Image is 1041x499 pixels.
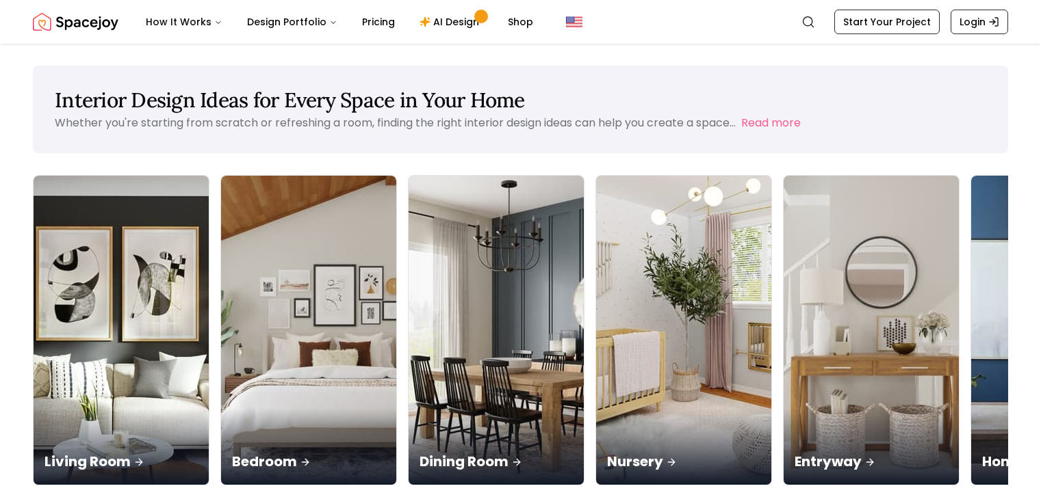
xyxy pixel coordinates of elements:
[33,8,118,36] img: Spacejoy Logo
[232,452,385,471] p: Bedroom
[497,8,544,36] a: Shop
[834,10,940,34] a: Start Your Project
[783,175,960,485] a: EntrywayEntryway
[795,452,948,471] p: Entryway
[408,175,584,485] a: Dining RoomDining Room
[351,8,406,36] a: Pricing
[33,8,118,36] a: Spacejoy
[135,8,233,36] button: How It Works
[409,176,584,485] img: Dining Room
[595,175,772,485] a: NurseryNursery
[784,176,959,485] img: Entryway
[55,115,736,131] p: Whether you're starting from scratch or refreshing a room, finding the right interior design idea...
[951,10,1008,34] a: Login
[566,14,582,30] img: United States
[420,452,573,471] p: Dining Room
[741,115,801,131] button: Read more
[607,452,760,471] p: Nursery
[409,8,494,36] a: AI Design
[34,176,209,485] img: Living Room
[221,176,396,485] img: Bedroom
[596,176,771,485] img: Nursery
[55,87,986,112] h1: Interior Design Ideas for Every Space in Your Home
[33,175,209,485] a: Living RoomLiving Room
[236,8,348,36] button: Design Portfolio
[44,452,198,471] p: Living Room
[220,175,397,485] a: BedroomBedroom
[135,8,544,36] nav: Main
